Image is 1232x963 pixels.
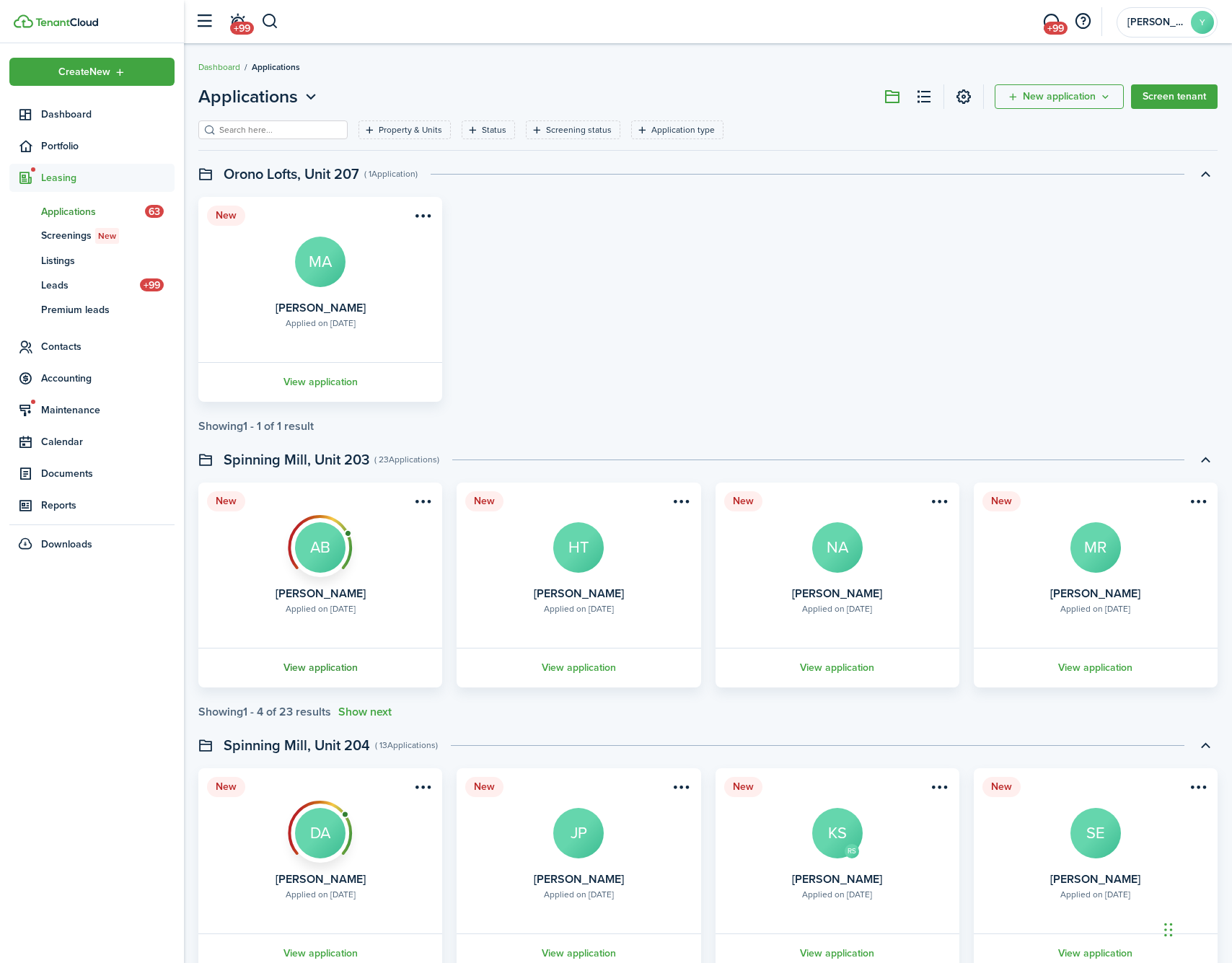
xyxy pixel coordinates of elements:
span: Premium leads [41,302,175,317]
a: View application [713,648,962,687]
button: Toggle accordion [1193,733,1218,757]
img: TenantCloud [14,14,33,28]
status: New [982,491,1021,511]
span: New [98,229,116,242]
swimlane-subtitle: ( 23 Applications ) [374,453,439,466]
span: Yates [1127,17,1185,27]
span: Screenings [41,228,175,244]
status: New [724,777,762,797]
img: Screening [288,801,353,855]
a: View application [196,362,444,402]
span: +99 [230,22,254,35]
span: +99 [140,278,164,291]
div: Applied on [DATE] [1060,602,1130,615]
application-list-swimlane-item: Toggle accordion [198,197,1218,433]
status: New [982,777,1021,797]
a: Dashboard [9,100,175,128]
avatar-text: KS [812,808,863,858]
span: Leads [41,278,140,293]
button: Open menu [669,780,692,799]
span: Calendar [41,434,175,449]
button: Open menu [1186,780,1209,799]
status: New [207,206,245,226]
span: Leasing [41,170,175,185]
span: Contacts [41,339,175,354]
card-title: [PERSON_NAME] [534,587,624,600]
span: Applications [252,61,300,74]
span: Create New [58,67,110,77]
span: Portfolio [41,138,175,154]
card-title: [PERSON_NAME] [1050,587,1140,600]
a: View application [972,648,1220,687]
avatar-text: MA [295,237,346,287]
avatar-text: SE [1070,808,1121,858]
a: View application [196,648,444,687]
span: Applications [198,84,298,110]
avatar-text: NA [812,522,863,573]
a: Listings [9,248,175,273]
pagination-page-total: 1 - 1 of 1 [243,418,281,434]
swimlane-title: Orono Lofts, Unit 207 [224,163,359,185]
span: Accounting [41,371,175,386]
application-list-swimlane-item: Toggle accordion [198,483,1218,718]
a: Premium leads [9,297,175,322]
span: +99 [1044,22,1068,35]
a: Dashboard [198,61,240,74]
div: Showing results [198,705,331,718]
status: New [207,777,245,797]
span: Documents [41,466,175,481]
filter-tag: Open filter [526,120,620,139]
card-title: [PERSON_NAME] [1050,873,1140,886]
span: Downloads [41,537,92,552]
button: Open menu [410,208,434,228]
span: Reports [41,498,175,513]
pagination-page-total: 1 - 4 of 23 [243,703,293,720]
span: Maintenance [41,403,175,418]
span: Dashboard [41,107,175,122]
div: Applied on [DATE] [286,888,356,901]
button: Open menu [198,84,320,110]
iframe: Chat Widget [1160,894,1232,963]
button: Search [261,9,279,34]
status: New [465,777,503,797]
span: Listings [41,253,175,268]
button: Open menu [410,780,434,799]
filter-tag-label: Screening status [546,123,612,136]
card-title: [PERSON_NAME] [276,873,366,886]
card-title: [PERSON_NAME] [534,873,624,886]
button: Open menu [995,84,1124,109]
button: Applications [198,84,320,110]
swimlane-subtitle: ( 13 Applications ) [375,739,438,752]
button: Toggle accordion [1193,162,1218,186]
filter-tag-label: Status [482,123,506,136]
div: Applied on [DATE] [1060,888,1130,901]
img: TenantCloud [35,18,98,27]
filter-tag: Open filter [358,120,451,139]
button: Open menu [928,780,951,799]
input: Search here... [216,123,343,137]
span: New application [1023,92,1096,102]
avatar-text: HT [553,522,604,573]
div: Applied on [DATE] [544,602,614,615]
card-title: [PERSON_NAME] [276,587,366,600]
div: Applied on [DATE] [802,888,872,901]
a: Reports [9,491,175,519]
div: Applied on [DATE] [286,317,356,330]
img: Screening [288,515,353,569]
filter-tag: Open filter [631,120,723,139]
card-title: [PERSON_NAME] [792,873,882,886]
div: Applied on [DATE] [286,602,356,615]
a: View application [454,648,703,687]
button: Open menu [669,494,692,514]
status: New [465,491,503,511]
filter-tag-label: Property & Units [379,123,442,136]
a: Leads+99 [9,273,175,297]
status: New [207,491,245,511]
div: Drag [1164,908,1173,951]
span: Applications [41,204,145,219]
status: New [724,491,762,511]
a: Applications63 [9,199,175,224]
a: Screen tenant [1131,84,1218,109]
